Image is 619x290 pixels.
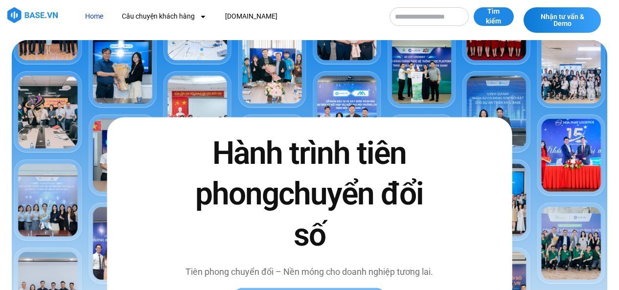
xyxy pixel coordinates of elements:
[278,176,423,253] span: chuyển đổi số
[78,7,111,25] a: Home
[183,265,437,278] p: Tiên phong chuyển đổi – Nền móng cho doanh nghiệp tương lai.
[533,13,591,27] span: Nhận tư vấn & Demo
[115,7,214,25] a: Câu chuyện khách hàng
[183,133,437,255] h2: Hành trình tiên phong
[524,7,601,33] a: Nhận tư vấn & Demo
[474,7,514,26] button: Tìm kiếm
[483,7,504,26] span: Tìm kiếm
[218,7,285,25] a: [DOMAIN_NAME]
[78,7,380,25] nav: Menu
